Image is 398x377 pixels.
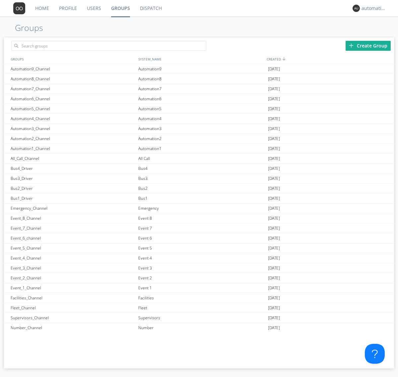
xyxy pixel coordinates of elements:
div: Automation1_Channel [9,144,137,153]
span: [DATE] [268,134,280,144]
a: Automation3_ChannelAutomation3[DATE] [4,124,394,134]
a: Automation9_ChannelAutomation9[DATE] [4,64,394,74]
a: Bus4_DriverBus4[DATE] [4,164,394,174]
iframe: Toggle Customer Support [365,344,385,364]
a: Event_3_ChannelEvent 3[DATE] [4,263,394,273]
span: [DATE] [268,303,280,313]
span: [DATE] [268,193,280,203]
a: Automation8_ChannelAutomation8[DATE] [4,74,394,84]
span: [DATE] [268,74,280,84]
div: Bus1 [137,193,266,203]
span: [DATE] [268,253,280,263]
div: Event 5 [137,243,266,253]
span: [DATE] [268,323,280,333]
a: Automation7_ChannelAutomation7[DATE] [4,84,394,94]
span: [DATE] [268,213,280,223]
div: Event 8 [137,213,266,223]
a: Event_5_ChannelEvent 5[DATE] [4,243,394,253]
div: Event_7_Channel [9,223,137,233]
div: Automation9_Channel [9,64,137,74]
div: Bus2_Driver [9,184,137,193]
div: Emergency [137,203,266,213]
a: Event_4_ChannelEvent 4[DATE] [4,253,394,263]
div: Bus4_Driver [9,164,137,173]
div: Create Group [346,41,391,51]
div: Automation1 [137,144,266,153]
span: [DATE] [268,154,280,164]
div: Event 4 [137,253,266,263]
a: Automation5_ChannelAutomation5[DATE] [4,104,394,114]
div: Event_1_Channel [9,283,137,293]
span: [DATE] [268,243,280,253]
div: Number_Channel [9,323,137,333]
div: Automation5 [137,104,266,113]
div: Event_6_channel [9,233,137,243]
div: Supervisors_Channel [9,313,137,323]
a: Event_2_ChannelEvent 2[DATE] [4,273,394,283]
span: [DATE] [268,313,280,323]
div: Bus1_Driver [9,193,137,203]
span: [DATE] [268,124,280,134]
span: [DATE] [268,184,280,193]
a: Automation1_ChannelAutomation1[DATE] [4,144,394,154]
div: Automation6 [137,94,266,104]
input: Search groups [11,41,206,51]
a: All_Call_ChannelAll Call[DATE] [4,154,394,164]
div: SYSTEM_NAME [137,54,265,64]
a: Emergency_ChannelEmergency[DATE] [4,203,394,213]
span: [DATE] [268,293,280,303]
div: Fleet_Channel [9,303,137,313]
a: Automation2_ChannelAutomation2[DATE] [4,134,394,144]
span: [DATE] [268,114,280,124]
div: Event_4_Channel [9,253,137,263]
div: Automation6_Channel [9,94,137,104]
div: Event_8_Channel [9,213,137,223]
div: Automation2 [137,134,266,143]
div: Event 2 [137,273,266,283]
div: Event_2_Channel [9,273,137,283]
div: Event 3 [137,263,266,273]
div: Automation2_Channel [9,134,137,143]
a: Number_ChannelNumber[DATE] [4,323,394,333]
div: Facilities_Channel [9,293,137,303]
div: All_Call_Channel [9,154,137,163]
span: [DATE] [268,144,280,154]
div: Number [137,323,266,333]
a: Fleet_ChannelFleet[DATE] [4,303,394,313]
a: Automation6_ChannelAutomation6[DATE] [4,94,394,104]
a: Event_8_ChannelEvent 8[DATE] [4,213,394,223]
span: [DATE] [268,263,280,273]
a: Bus3_DriverBus3[DATE] [4,174,394,184]
div: Automation4 [137,114,266,123]
span: [DATE] [268,104,280,114]
div: Automation4_Channel [9,114,137,123]
img: 373638.png [353,5,360,12]
div: All Call [137,154,266,163]
a: Event_6_channelEvent 6[DATE] [4,233,394,243]
span: [DATE] [268,64,280,74]
span: [DATE] [268,94,280,104]
div: Automation7_Channel [9,84,137,94]
div: Automation3_Channel [9,124,137,133]
span: [DATE] [268,174,280,184]
div: Facilities [137,293,266,303]
a: Bus1_DriverBus1[DATE] [4,193,394,203]
span: [DATE] [268,273,280,283]
span: [DATE] [268,283,280,293]
a: Event_1_ChannelEvent 1[DATE] [4,283,394,293]
span: [DATE] [268,84,280,94]
div: Bus3 [137,174,266,183]
span: [DATE] [268,203,280,213]
div: GROUPS [9,54,135,64]
div: Automation8_Channel [9,74,137,84]
div: automation+dispatcher0014 [362,5,386,12]
div: Bus4 [137,164,266,173]
img: plus.svg [349,43,354,48]
div: Automation9 [137,64,266,74]
a: Automation4_ChannelAutomation4[DATE] [4,114,394,124]
span: [DATE] [268,164,280,174]
a: Supervisors_ChannelSupervisors[DATE] [4,313,394,323]
div: Emergency_Channel [9,203,137,213]
div: Automation5_Channel [9,104,137,113]
a: Facilities_ChannelFacilities[DATE] [4,293,394,303]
